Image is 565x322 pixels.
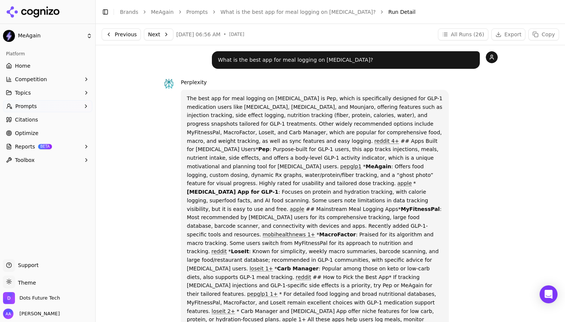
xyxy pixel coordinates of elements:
a: loseit 2+ [212,308,235,314]
button: Open organization switcher [3,292,60,304]
div: Open Intercom Messenger [540,285,558,303]
span: Prompts [15,102,37,110]
button: Prompts [3,100,92,112]
a: What is the best app for meal logging on [MEDICAL_DATA]? [220,8,376,16]
button: Next [144,28,173,40]
a: reddit [296,274,311,280]
strong: [MEDICAL_DATA] App for GLP-1 [187,189,278,195]
a: Citations [3,114,92,126]
span: Citations [15,116,38,123]
span: Run Detail [388,8,416,16]
strong: Carb Manager [277,266,319,272]
nav: breadcrumb [120,8,544,16]
span: Topics [15,89,31,96]
a: Brands [120,9,138,15]
img: MeAgain [3,30,15,42]
span: Dots Future Tech [19,295,60,301]
div: Platform [3,48,92,60]
span: • [223,31,226,37]
a: MeAgain [151,8,174,16]
span: Perplexity [181,79,207,85]
a: mobihealthnews 1+ [263,231,315,237]
span: Theme [15,280,36,286]
span: BETA [38,144,52,149]
strong: MeAgain [366,163,392,169]
strong: MacroFactor [319,231,356,237]
a: Home [3,60,92,72]
span: Competition [15,76,47,83]
a: loseit 1+ [250,266,273,272]
span: [PERSON_NAME] [16,310,60,317]
p: What is the best app for meal logging on [MEDICAL_DATA]? [218,56,474,64]
a: apple [397,180,412,186]
strong: LoseIt [231,248,249,254]
a: reddit 4+ [374,138,399,144]
button: Previous [102,28,141,40]
span: Support [15,261,38,269]
span: Reports [15,143,35,150]
span: Optimize [15,129,38,137]
button: All Runs (26) [438,28,488,40]
a: apple [290,206,305,212]
a: pepglp1 1+ [247,291,278,297]
button: Competition [3,73,92,85]
strong: MyFitnessPal [401,206,440,212]
button: Topics [3,87,92,99]
strong: Pep [258,146,269,152]
button: ReportsBETA [3,141,92,153]
span: [DATE] 06:56 AM [176,31,220,38]
button: Open user button [3,309,60,319]
span: Home [15,62,30,70]
a: pepglp1 [340,163,362,169]
span: Toolbox [15,156,35,164]
span: MeAgain [18,33,83,39]
button: Export [491,28,526,40]
a: Optimize [3,127,92,139]
button: Copy [528,28,559,40]
img: Dots Future Tech [3,292,15,304]
a: Prompts [186,8,208,16]
button: Toolbox [3,154,92,166]
a: reddit [212,248,227,254]
span: [DATE] [229,31,244,37]
img: Ameer Asghar [3,309,13,319]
